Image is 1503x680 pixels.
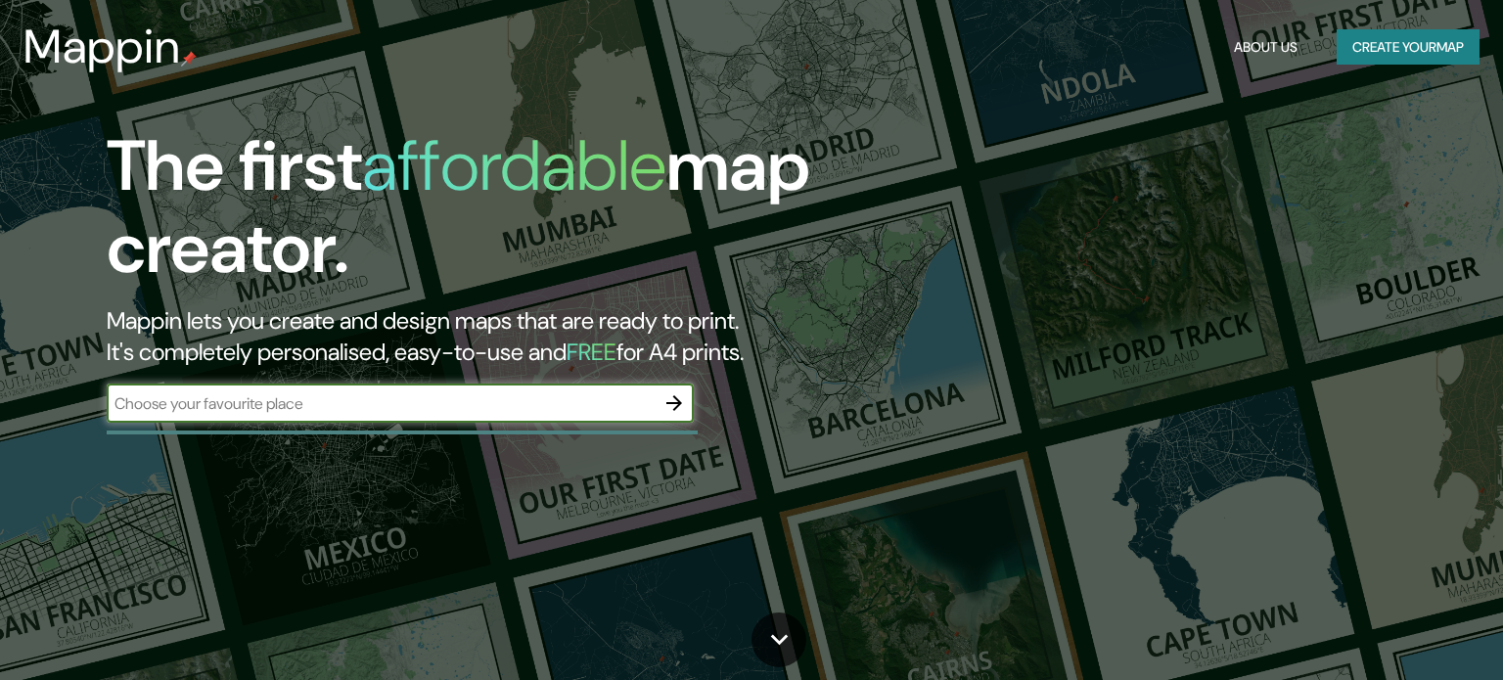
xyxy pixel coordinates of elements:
button: About Us [1226,29,1305,66]
h5: FREE [567,337,616,367]
h1: affordable [362,120,666,211]
img: mappin-pin [181,51,197,67]
input: Choose your favourite place [107,392,655,415]
h3: Mappin [23,20,181,74]
h1: The first map creator. [107,125,858,305]
button: Create yourmap [1337,29,1480,66]
h2: Mappin lets you create and design maps that are ready to print. It's completely personalised, eas... [107,305,858,368]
